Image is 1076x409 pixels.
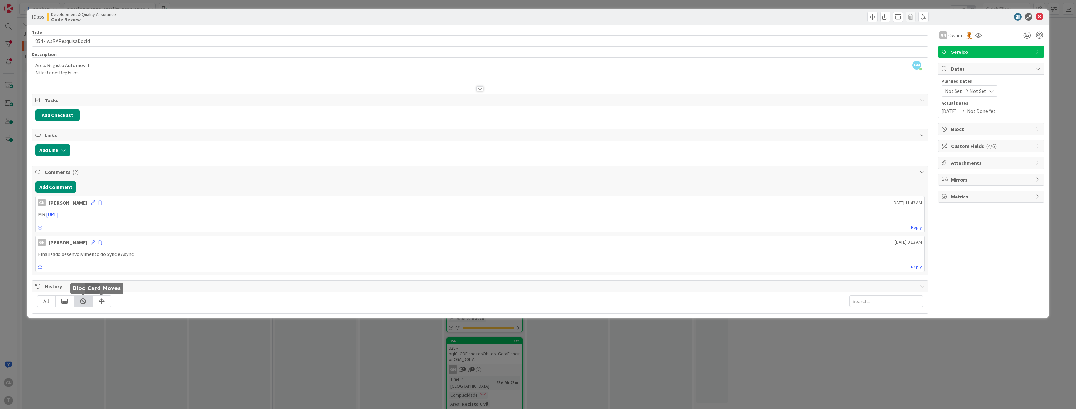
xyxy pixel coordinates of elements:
button: Add Comment [35,181,76,193]
span: [DATE] 11:43 AM [893,199,922,206]
div: GN [939,31,947,39]
p: Milestone: Registos [35,69,925,76]
span: ( 4/6 ) [986,143,997,149]
button: Add Link [35,144,70,156]
div: GN [38,239,46,246]
span: Planned Dates [942,78,1041,85]
h5: Blocking [73,285,97,291]
span: ID [32,13,44,21]
span: Development & Quality Assurance [51,12,116,17]
span: GN [912,61,921,70]
span: Custom Fields [951,142,1032,150]
input: Search... [849,295,923,307]
b: Code Review [51,17,116,22]
div: All [37,296,56,307]
a: [URL] [46,211,58,218]
span: [DATE] [942,107,957,115]
label: Title [32,30,42,35]
span: Attachments [951,159,1032,167]
span: Serviço [951,48,1032,56]
div: [PERSON_NAME] [49,239,87,246]
span: Comments [45,168,917,176]
h5: Card Moves [87,285,121,291]
span: Mirrors [951,176,1032,184]
span: Not Set [970,87,986,95]
span: Block [951,125,1032,133]
a: Reply [911,224,922,232]
span: Actual Dates [942,100,1041,107]
b: 335 [37,14,44,20]
span: Tasks [45,96,917,104]
div: [PERSON_NAME] [49,199,87,206]
img: RL [966,32,973,39]
input: type card name here... [32,35,929,47]
p: MR: [38,211,922,218]
p: Area: Registo Automovel [35,62,925,69]
span: [DATE] 9:13 AM [895,239,922,246]
span: Description [32,52,57,57]
div: GN [38,199,46,206]
span: Metrics [951,193,1032,200]
span: ( 2 ) [72,169,79,175]
button: Add Checklist [35,109,80,121]
span: Not Done Yet [967,107,996,115]
a: Reply [911,263,922,271]
span: Links [45,131,917,139]
span: Not Set [945,87,962,95]
p: Finalizado desenvolvimento do Sync e Async [38,251,922,258]
span: Owner [948,31,963,39]
span: History [45,282,917,290]
span: Dates [951,65,1032,73]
